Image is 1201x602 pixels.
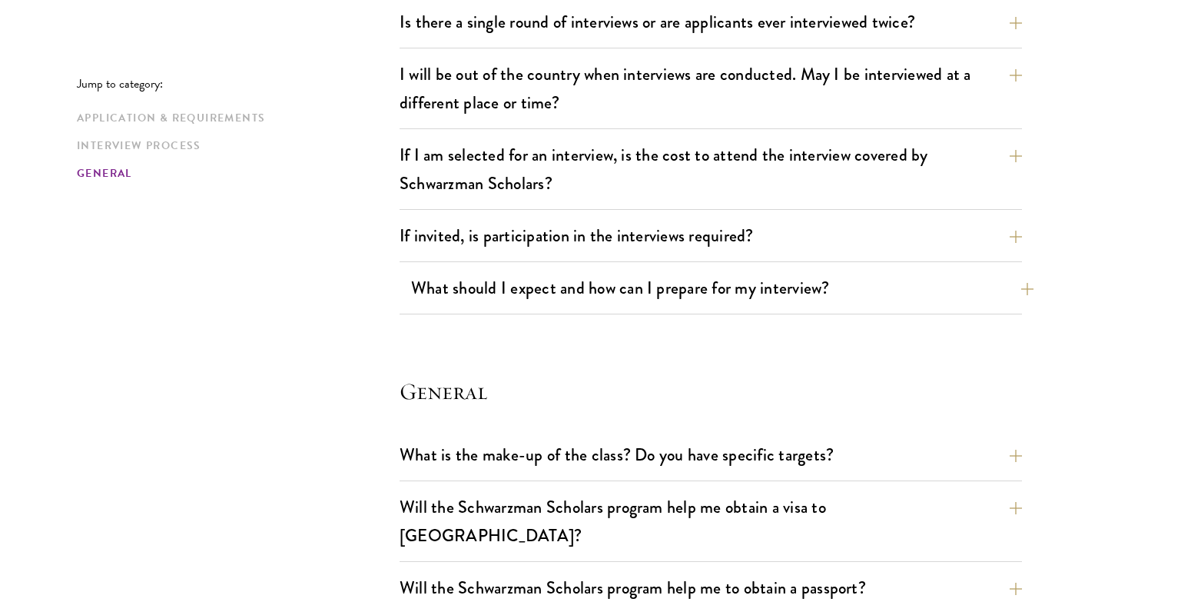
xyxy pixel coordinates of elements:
[77,110,390,126] a: Application & Requirements
[77,138,390,154] a: Interview Process
[400,376,1022,407] h4: General
[400,437,1022,472] button: What is the make-up of the class? Do you have specific targets?
[77,165,390,181] a: General
[400,57,1022,120] button: I will be out of the country when interviews are conducted. May I be interviewed at a different p...
[77,77,400,91] p: Jump to category:
[400,5,1022,39] button: Is there a single round of interviews or are applicants ever interviewed twice?
[400,138,1022,201] button: If I am selected for an interview, is the cost to attend the interview covered by Schwarzman Scho...
[411,271,1033,305] button: What should I expect and how can I prepare for my interview?
[400,490,1022,553] button: Will the Schwarzman Scholars program help me obtain a visa to [GEOGRAPHIC_DATA]?
[400,218,1022,253] button: If invited, is participation in the interviews required?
